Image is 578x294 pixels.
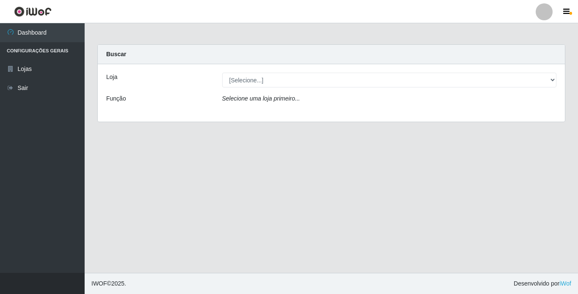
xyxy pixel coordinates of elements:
[91,280,107,287] span: IWOF
[106,51,126,57] strong: Buscar
[222,95,300,102] i: Selecione uma loja primeiro...
[91,279,126,288] span: © 2025 .
[106,73,117,82] label: Loja
[106,94,126,103] label: Função
[514,279,571,288] span: Desenvolvido por
[14,6,52,17] img: CoreUI Logo
[559,280,571,287] a: iWof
